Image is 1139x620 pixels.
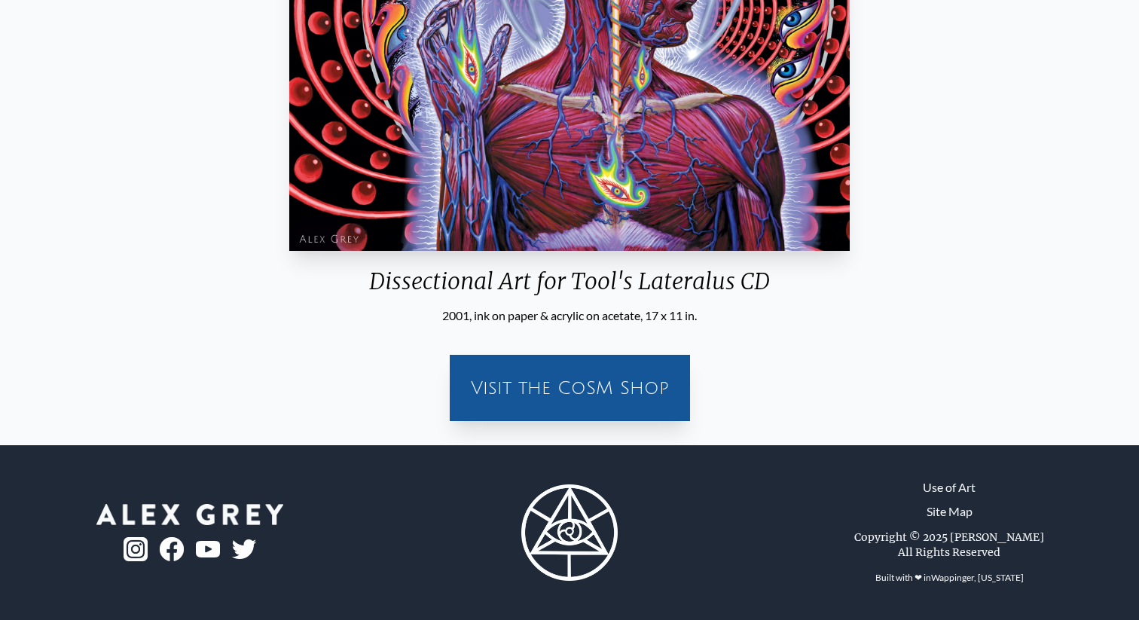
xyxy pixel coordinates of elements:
[927,502,973,521] a: Site Map
[232,539,256,559] img: twitter-logo.png
[283,267,856,307] div: Dissectional Art for Tool's Lateralus CD
[283,307,856,325] div: 2001, ink on paper & acrylic on acetate, 17 x 11 in.
[898,545,1000,560] div: All Rights Reserved
[459,364,681,412] a: Visit the CoSM Shop
[869,566,1030,590] div: Built with ❤ in
[124,537,148,561] img: ig-logo.png
[160,537,184,561] img: fb-logo.png
[931,572,1024,583] a: Wappinger, [US_STATE]
[196,541,220,558] img: youtube-logo.png
[923,478,976,496] a: Use of Art
[854,530,1044,545] div: Copyright © 2025 [PERSON_NAME]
